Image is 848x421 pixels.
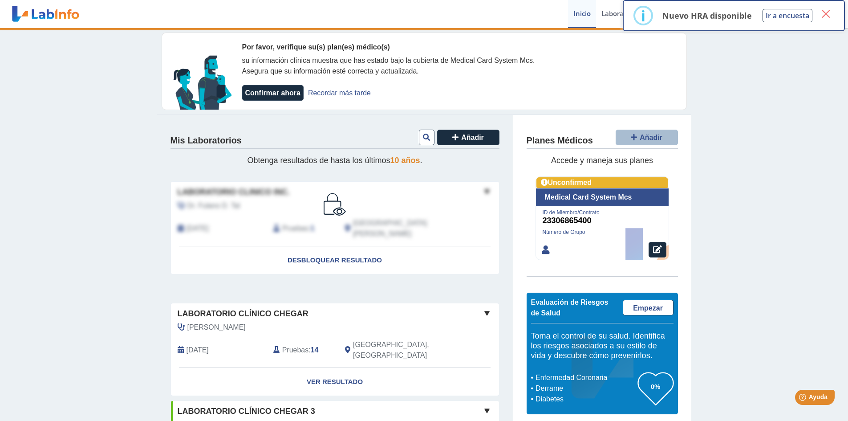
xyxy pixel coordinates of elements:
span: Tue Aug 26 2025 14:17:37 GMT-0400 (hora de Bolivia) [187,223,209,234]
h5: Toma el control de su salud. Identifica los riesgos asociados a su estilo de vida y descubre cómo... [531,331,674,360]
h3: 0% [638,381,674,392]
span: Añadir [640,134,662,141]
span: Rio Grande, PR [353,339,451,361]
button: Close this dialog [818,6,834,22]
div: Por favor, verifique su(s) plan(es) médico(s) [242,42,558,53]
a: Recordar más tarde [308,89,371,97]
span: Obtenga resultados de hasta los últimos . [247,156,422,165]
div: i [641,8,645,24]
span: Accede y maneja sus planes [551,156,653,165]
p: Nuevo HRA disponible [662,10,752,21]
span: Laboratorio Clínico Chegar [178,308,308,320]
span: 2025-08-25 [187,345,209,356]
li: Diabetes [533,394,638,405]
span: 10 años [390,156,420,165]
div: : [267,218,338,239]
b: 1 [311,225,315,232]
h4: Mis Laboratorios [170,135,242,146]
button: Añadir [616,130,678,145]
span: Evaluación de Riesgos de Salud [531,298,609,317]
li: Enfermedad Coronaria [533,372,638,383]
div: : [267,339,338,361]
a: Ver Resultado [171,368,499,396]
span: Laboratorio Clínico Chegar 3 [178,405,315,417]
span: Pruebas [282,223,308,234]
li: Derrame [533,383,638,394]
span: Pruebas [282,345,308,356]
span: su información clínica muestra que has estado bajo la cubierta de Medical Card System Mcs. Asegur... [242,57,535,75]
a: Empezar [623,300,674,315]
button: Confirmar ahora [242,85,304,101]
span: Rivera Castro, Graciela [187,322,246,333]
h4: Planes Médicos [527,135,593,146]
span: San Sebastián [353,218,451,239]
span: Desbloquear resultado [288,256,382,264]
span: Añadir [461,134,484,141]
button: Ir a encuesta [763,9,812,22]
button: Añadir [437,130,499,145]
iframe: Help widget launcher [769,386,838,411]
span: Empezar [633,304,663,312]
span: Laboratorio Clinico Inc. [178,186,290,198]
span: Dr. Fulano D. Tal [187,200,240,211]
b: 14 [311,346,319,354]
